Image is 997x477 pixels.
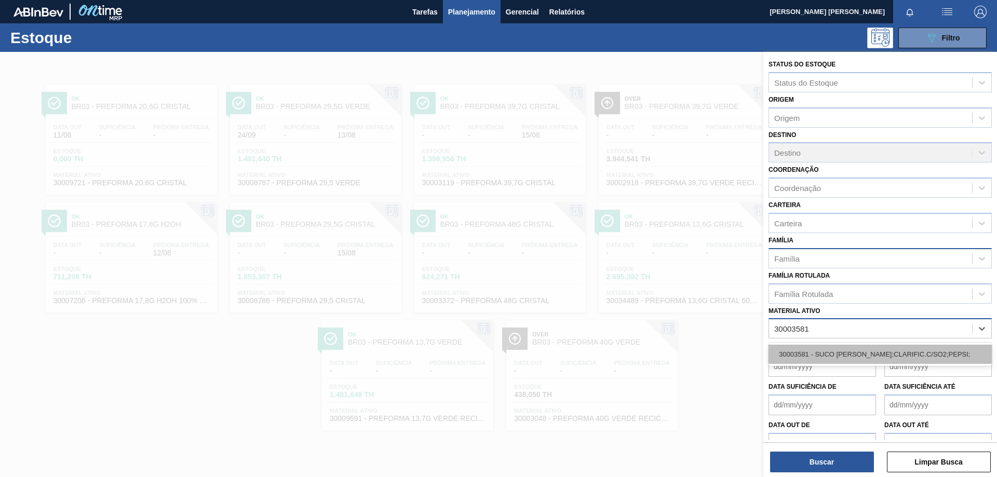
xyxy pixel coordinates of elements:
[774,184,821,193] div: Coordenação
[884,433,992,454] input: dd/mm/yyyy
[769,131,796,139] label: Destino
[769,237,793,244] label: Família
[769,383,837,390] label: Data suficiência de
[941,6,953,18] img: userActions
[549,6,585,18] span: Relatórios
[412,6,438,18] span: Tarefas
[769,394,876,415] input: dd/mm/yyyy
[769,345,992,364] div: 30003581 - SUCO [PERSON_NAME];CLARIFIC.C/SO2;PEPSI;
[769,272,830,279] label: Família Rotulada
[974,6,987,18] img: Logout
[769,356,876,377] input: dd/mm/yyyy
[774,219,802,227] div: Carteira
[769,307,820,315] label: Material ativo
[10,32,166,44] h1: Estoque
[942,34,960,42] span: Filtro
[884,394,992,415] input: dd/mm/yyyy
[774,113,800,122] div: Origem
[769,433,876,454] input: dd/mm/yyyy
[14,7,63,17] img: TNhmsLtSVTkK8tSr43FrP2fwEKptu5GPRR3wAAAABJRU5ErkJggg==
[769,96,794,103] label: Origem
[893,5,926,19] button: Notificações
[884,356,992,377] input: dd/mm/yyyy
[884,421,929,429] label: Data out até
[774,254,800,263] div: Família
[774,78,838,87] div: Status do Estoque
[769,421,810,429] label: Data out de
[898,28,987,48] button: Filtro
[867,28,893,48] div: Pogramando: nenhum usuário selecionado
[769,61,836,68] label: Status do Estoque
[769,201,801,209] label: Carteira
[769,166,819,173] label: Coordenação
[448,6,495,18] span: Planejamento
[506,6,539,18] span: Gerencial
[884,383,955,390] label: Data suficiência até
[774,289,833,298] div: Família Rotulada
